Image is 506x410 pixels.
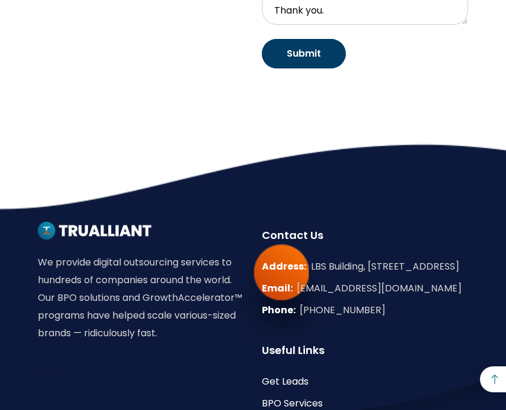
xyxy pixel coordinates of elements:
a: [EMAIL_ADDRESS][DOMAIN_NAME] [297,281,462,295]
span: We provide digital outsourcing services to hundreds of companies around the world. Our BPO soluti... [38,255,242,340]
span: Useful Links [262,343,325,357]
a: Facebook [38,357,53,373]
span: Address: [262,260,306,273]
a: [PHONE_NUMBER] [300,303,385,317]
a: BPO Services [262,396,323,410]
input: Submit [262,39,346,68]
span: LBS Building, [STREET_ADDRESS] [311,260,459,273]
a: Get Leads [262,375,309,388]
span: Phone: [262,303,296,317]
span: Contact Us [262,228,323,242]
span: Email: [262,281,293,295]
